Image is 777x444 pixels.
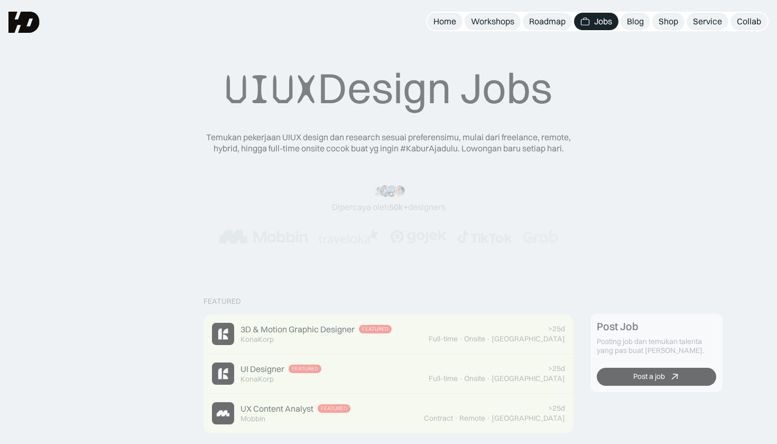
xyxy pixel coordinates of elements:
div: · [459,334,463,343]
div: Collab [737,16,761,27]
a: Home [427,13,462,30]
span: UIUX [225,64,318,115]
a: Shop [652,13,684,30]
a: Roadmap [523,13,572,30]
div: UI Designer [240,364,284,375]
div: Shop [659,16,678,27]
div: Design Jobs [225,62,552,115]
div: · [486,374,491,383]
div: Home [433,16,456,27]
div: 3D & Motion Graphic Designer [240,324,355,335]
a: Service [687,13,728,30]
span: 50k+ [389,201,408,212]
div: Full-time [429,374,458,383]
a: Job ImageUX Content AnalystFeaturedMobbin>25dContract·Remote·[GEOGRAPHIC_DATA] [203,394,573,433]
div: Roadmap [529,16,566,27]
a: Workshops [465,13,521,30]
div: · [459,374,463,383]
div: Onsite [464,334,485,343]
img: Job Image [212,402,234,424]
div: Temukan pekerjaan UIUX design dan research sesuai preferensimu, mulai dari freelance, remote, hyb... [198,132,579,154]
img: Job Image [212,323,234,345]
div: Workshops [471,16,514,27]
div: KonaKorp [240,335,274,344]
div: · [486,334,491,343]
div: Featured [362,327,388,333]
div: Mobbin [240,414,265,423]
div: · [486,414,491,423]
div: Jobs [594,16,612,27]
a: Jobs [574,13,618,30]
div: [GEOGRAPHIC_DATA] [492,334,565,343]
a: Job Image3D & Motion Graphic DesignerFeaturedKonaKorp>25dFull-time·Onsite·[GEOGRAPHIC_DATA] [203,314,573,354]
img: Job Image [212,363,234,385]
div: Dipercaya oleh designers [332,201,446,212]
div: KonaKorp [240,375,274,384]
div: Service [693,16,722,27]
div: Remote [459,414,485,423]
a: Collab [730,13,767,30]
div: Posting job dan temukan talenta yang pas buat [PERSON_NAME]. [597,337,716,355]
div: [GEOGRAPHIC_DATA] [492,414,565,423]
div: Onsite [464,374,485,383]
a: Blog [621,13,650,30]
div: >25d [548,404,565,413]
div: UX Content Analyst [240,403,313,414]
div: Contract [424,414,453,423]
div: Featured [321,406,347,412]
div: Post a job [633,373,665,382]
div: Post Job [597,320,639,333]
a: Post a job [597,368,716,386]
div: Featured [203,297,241,306]
div: >25d [548,364,565,373]
div: [GEOGRAPHIC_DATA] [492,374,565,383]
div: Blog [627,16,644,27]
div: Full-time [429,334,458,343]
div: Featured [292,366,318,373]
div: · [454,414,458,423]
a: Job ImageUI DesignerFeaturedKonaKorp>25dFull-time·Onsite·[GEOGRAPHIC_DATA] [203,354,573,394]
div: >25d [548,324,565,333]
